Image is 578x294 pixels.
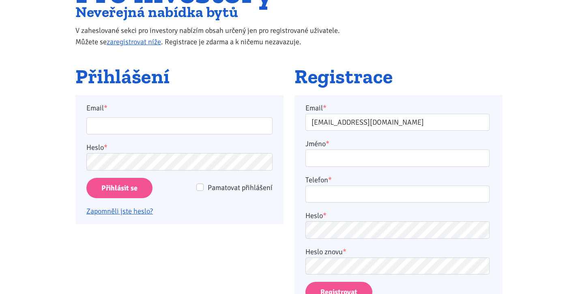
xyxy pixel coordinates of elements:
label: Heslo [305,210,327,221]
span: Pamatovat přihlášení [208,183,273,192]
abbr: required [328,175,332,184]
abbr: required [326,139,329,148]
h2: Registrace [294,66,503,88]
h2: Neveřejná nabídka bytů [75,5,357,19]
h2: Přihlášení [75,66,284,88]
label: Email [81,102,278,114]
label: Email [305,102,327,114]
input: Přihlásit se [86,178,153,199]
label: Jméno [305,138,329,149]
label: Heslo [86,142,107,153]
abbr: required [323,104,327,112]
label: Heslo znovu [305,246,346,257]
label: Telefon [305,174,332,186]
p: V zaheslované sekci pro investory nabízím obsah určený jen pro registrované uživatele. Můžete se ... [75,25,357,48]
a: zaregistrovat níže [107,37,161,46]
a: Zapomněli jste heslo? [86,207,153,216]
abbr: required [323,211,327,220]
abbr: required [343,247,346,256]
